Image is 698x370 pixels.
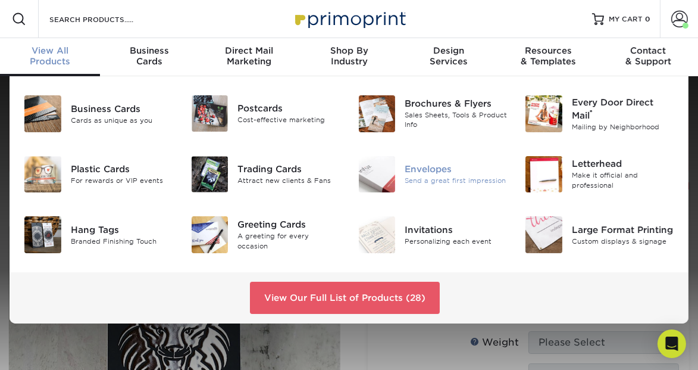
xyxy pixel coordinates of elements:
a: DesignServices [399,38,499,76]
a: Business Cards Business Cards Cards as unique as you [24,91,173,137]
span: Contact [598,45,698,56]
div: Personalizing each event [405,237,507,247]
a: Resources& Templates [499,38,599,76]
sup: ® [590,108,593,117]
div: A greeting for every occasion [237,231,340,251]
div: Custom displays & signage [572,237,674,247]
a: Postcards Postcards Cost-effective marketing [191,91,340,136]
div: Large Format Printing [572,223,674,237]
div: Brochures & Flyers [405,97,507,110]
div: & Templates [499,45,599,67]
div: & Support [598,45,698,67]
div: Invitations [405,223,507,237]
img: Hang Tags [24,216,61,253]
a: Trading Cards Trading Cards Attract new clients & Fans [191,151,340,198]
img: Invitations [359,216,396,253]
img: Postcards [192,95,229,132]
img: Letterhead [525,156,562,193]
span: Design [399,45,499,56]
input: SEARCH PRODUCTS..... [48,12,164,26]
a: Hang Tags Hang Tags Branded Finishing Touch [24,212,173,258]
span: 0 [645,15,650,23]
a: Plastic Cards Plastic Cards For rewards or VIP events [24,151,173,198]
div: Industry [299,45,399,67]
div: Greeting Cards [237,218,340,231]
div: Cards as unique as you [71,116,173,126]
a: Envelopes Envelopes Send a great first impression [358,151,508,198]
a: BusinessCards [100,38,200,76]
div: Letterhead [572,158,674,171]
div: Postcards [237,102,340,115]
div: Services [399,45,499,67]
div: For rewards or VIP events [71,176,173,186]
a: Every Door Direct Mail Every Door Direct Mail® Mailing by Neighborhood [525,91,674,137]
a: Brochures & Flyers Brochures & Flyers Sales Sheets, Tools & Product Info [358,91,508,137]
img: Envelopes [359,156,396,193]
a: Invitations Invitations Personalizing each event [358,212,508,258]
img: Every Door Direct Mail [525,95,562,132]
div: Envelopes [405,163,507,176]
div: Make it official and professional [572,171,674,191]
a: View Our Full List of Products (28) [250,282,440,314]
span: Business [100,45,200,56]
span: Shop By [299,45,399,56]
a: Greeting Cards Greeting Cards A greeting for every occasion [191,212,340,258]
div: Mailing by Neighborhood [572,122,674,132]
a: Shop ByIndustry [299,38,399,76]
img: Large Format Printing [525,216,562,253]
a: Direct MailMarketing [199,38,299,76]
img: Trading Cards [192,156,229,193]
div: Attract new clients & Fans [237,176,340,186]
img: Plastic Cards [24,156,61,193]
div: Hang Tags [71,223,173,237]
div: Send a great first impression [405,176,507,186]
div: Marketing [199,45,299,67]
div: Trading Cards [237,163,340,176]
span: Resources [499,45,599,56]
div: Plastic Cards [71,163,173,176]
a: Large Format Printing Large Format Printing Custom displays & signage [525,212,674,258]
div: Every Door Direct Mail [572,95,674,122]
img: Greeting Cards [192,216,229,253]
div: Business Cards [71,102,173,115]
a: Letterhead Letterhead Make it official and professional [525,151,674,198]
img: Primoprint [290,6,409,32]
div: Open Intercom Messenger [658,329,686,358]
span: MY CART [609,14,643,24]
div: Cost-effective marketing [237,115,340,125]
span: Direct Mail [199,45,299,56]
div: Branded Finishing Touch [71,237,173,247]
img: Brochures & Flyers [359,95,396,132]
div: Cards [100,45,200,67]
img: Business Cards [24,95,61,132]
div: Sales Sheets, Tools & Product Info [405,110,507,130]
a: Contact& Support [598,38,698,76]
